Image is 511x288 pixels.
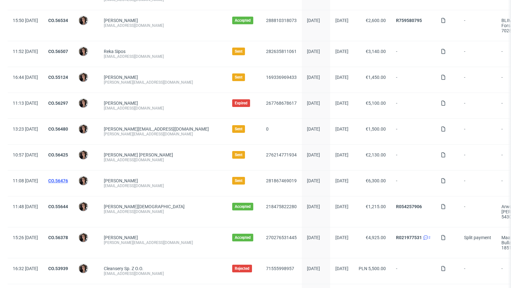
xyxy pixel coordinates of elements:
span: 11:08 [DATE] [13,178,38,183]
span: Expired [235,101,248,106]
span: [DATE] [335,178,348,183]
a: CO.56476 [48,178,68,183]
span: [DATE] [307,101,320,106]
a: [PERSON_NAME] [104,18,138,23]
span: Accepted [235,204,251,209]
a: CO.55124 [48,75,68,80]
span: [DATE] [307,75,320,80]
span: Rejected [235,266,249,271]
span: PLN 5,500.00 [359,266,386,271]
span: [DATE] [335,75,348,80]
span: - [464,101,491,111]
span: €1,215.00 [366,204,386,209]
a: [PERSON_NAME] [104,101,138,106]
a: 288810318073 [266,18,297,23]
span: 2 [429,235,431,240]
span: - [464,126,491,137]
span: - [396,49,431,59]
div: [EMAIL_ADDRESS][DOMAIN_NAME] [104,157,222,163]
img: Moreno Martinez Cristina [79,16,88,25]
span: Accepted [235,18,251,23]
a: 267768678617 [266,101,297,106]
span: - [396,101,431,111]
a: 270276531445 [266,235,297,240]
a: 71555998957 [266,266,294,271]
a: 0 [266,126,269,132]
span: [DATE] [307,204,320,209]
span: €6,300.00 [366,178,386,183]
span: [DATE] [307,18,320,23]
a: Cleansery Sp. Z O.O. [104,266,143,271]
span: - [396,266,431,276]
img: Moreno Martinez Cristina [79,125,88,133]
span: [DATE] [307,235,320,240]
span: 15:50 [DATE] [13,18,38,23]
span: Accepted [235,235,251,240]
span: €2,130.00 [366,152,386,157]
span: [DATE] [335,126,348,132]
a: 218475822280 [266,204,297,209]
div: [EMAIL_ADDRESS][DOMAIN_NAME] [104,209,222,214]
div: [EMAIL_ADDRESS][DOMAIN_NAME] [104,183,222,188]
span: Sent [235,49,242,54]
span: - [464,18,491,33]
span: Sent [235,75,242,80]
span: [DATE] [307,178,320,183]
span: - [396,126,431,137]
span: €5,100.00 [366,101,386,106]
a: [PERSON_NAME] [104,235,138,240]
span: [DATE] [335,101,348,106]
a: 2 [422,235,431,240]
a: CO.56534 [48,18,68,23]
span: [DATE] [307,152,320,157]
img: Moreno Martinez Cristina [79,150,88,159]
span: 11:13 [DATE] [13,101,38,106]
a: CO.56425 [48,152,68,157]
a: [PERSON_NAME] [104,75,138,80]
a: [PERSON_NAME][DEMOGRAPHIC_DATA] [104,204,185,209]
span: [DATE] [335,204,348,209]
span: 16:44 [DATE] [13,75,38,80]
span: [DATE] [335,235,348,240]
div: [EMAIL_ADDRESS][DOMAIN_NAME] [104,271,222,276]
a: CO.56297 [48,101,68,106]
a: 282635811061 [266,49,297,54]
span: [DATE] [335,152,348,157]
span: - [396,75,431,85]
span: - [464,152,491,163]
a: CO.55644 [48,204,68,209]
a: R054257906 [396,204,422,209]
span: - [396,152,431,163]
div: [EMAIL_ADDRESS][DOMAIN_NAME] [104,54,222,59]
img: Moreno Martinez Cristina [79,176,88,185]
span: €1,500.00 [366,126,386,132]
span: [DATE] [307,126,320,132]
a: 281867469019 [266,178,297,183]
span: - [464,75,491,85]
div: [EMAIL_ADDRESS][DOMAIN_NAME] [104,106,222,111]
a: R021977531 [396,235,422,240]
a: 169336969433 [266,75,297,80]
span: 10:57 [DATE] [13,152,38,157]
div: [PERSON_NAME][EMAIL_ADDRESS][DOMAIN_NAME] [104,240,222,245]
img: Moreno Martinez Cristina [79,233,88,242]
span: 15:26 [DATE] [13,235,38,240]
span: 13:23 [DATE] [13,126,38,132]
div: [PERSON_NAME][EMAIL_ADDRESS][DOMAIN_NAME] [104,132,222,137]
span: [DATE] [335,49,348,54]
span: €2,600.00 [366,18,386,23]
img: Moreno Martinez Cristina [79,264,88,273]
a: 276214771934 [266,152,297,157]
span: Sent [235,178,242,183]
a: CO.56507 [48,49,68,54]
div: [PERSON_NAME][EMAIL_ADDRESS][DOMAIN_NAME] [104,80,222,85]
span: - [396,178,431,188]
span: €4,925.00 [366,235,386,240]
span: Sent [235,126,242,132]
img: Moreno Martinez Cristina [79,73,88,82]
span: 11:48 [DATE] [13,204,38,209]
a: [PERSON_NAME] [104,178,138,183]
a: CO.56378 [48,235,68,240]
span: Split payment [464,235,491,240]
span: [DATE] [307,49,320,54]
